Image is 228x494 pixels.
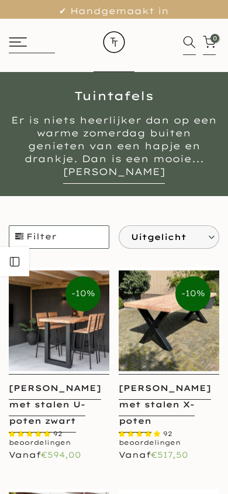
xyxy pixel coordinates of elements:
a: [PERSON_NAME] [63,166,165,184]
span: 0 [210,34,219,43]
div: Er is niets heerlijker dan op een warme zomerdag buiten genieten van een hapje en drankje. Dan is... [9,114,219,178]
h1: Tuintafels [9,90,219,102]
span: Vanaf [119,450,188,460]
span: Filter [9,226,109,248]
span: 92 beoordelingen [119,430,181,447]
a: [PERSON_NAME] met stalen X-poten [119,383,211,433]
span: €594,00 [41,450,81,460]
span: 4.87 stars [9,430,53,438]
a: [PERSON_NAME] met stalen U-poten zwart [9,383,101,433]
label: Uitgelicht [119,226,219,248]
span: Uitgelicht [131,226,198,248]
span: -10% [65,276,101,311]
iframe: toggle-frame [1,434,60,493]
p: ✔ Handgemaakt in [GEOGRAPHIC_DATA] [15,3,213,35]
span: -10% [175,276,210,311]
span: 4.87 stars [119,430,163,438]
img: trend-table [94,19,134,66]
a: 0 [203,36,216,55]
span: €517,50 [151,450,188,460]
